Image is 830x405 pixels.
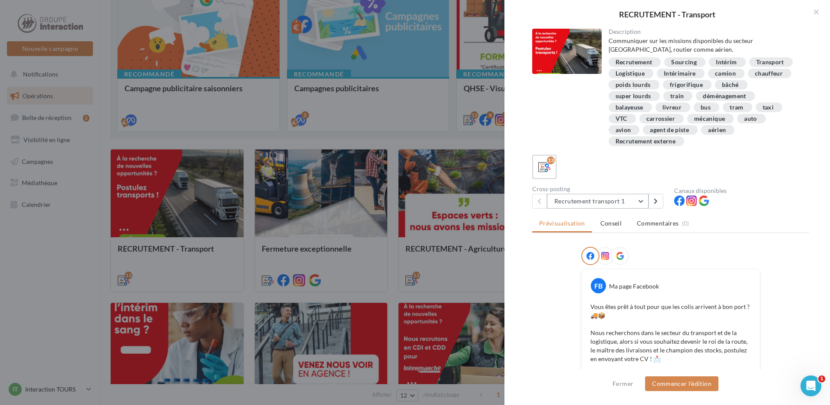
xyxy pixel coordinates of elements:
div: aérien [708,127,726,133]
div: Logistique [616,70,645,77]
div: FB [591,278,606,293]
div: VTC [616,116,627,122]
div: Description [609,29,803,35]
div: balayeuse [616,104,643,111]
div: bus [701,104,711,111]
div: RECRUTEMENT - Transport [518,10,816,18]
p: Vous êtes prêt à tout pour que les colis arrivent à bon port ? 🚚📦 Nous recherchons dans le secteu... [590,302,751,363]
div: livreur [662,104,682,111]
div: frigorifique [670,82,703,88]
div: mécanique [694,116,725,122]
div: Intérimaire [664,70,696,77]
div: carrossier [646,116,675,122]
div: déménagement [703,93,746,100]
div: Communiquer sur les missions disponibles du secteur [GEOGRAPHIC_DATA], routier comme aérien. [609,37,803,54]
div: super lourds [616,93,651,100]
button: Recrutement transport 1 [547,194,649,209]
button: Commencer l'édition [645,376,718,391]
span: Conseil [600,219,622,227]
div: train [670,93,684,100]
div: Recrutement externe [616,138,676,145]
span: (0) [682,220,689,227]
div: Cross-posting [532,186,667,192]
div: Intérim [716,59,737,66]
div: camion [715,70,736,77]
div: chauffeur [755,70,783,77]
div: Recrutement [616,59,652,66]
div: Ma page Facebook [609,282,659,291]
div: Transport [756,59,784,66]
div: 13 [547,156,555,164]
div: agent de piste [650,127,689,133]
div: taxi [763,104,774,111]
div: tram [730,104,743,111]
div: poids lourds [616,82,651,88]
span: Commentaires [637,219,678,228]
div: Canaux disponibles [674,188,809,194]
div: bâché [722,82,739,88]
span: 1 [818,375,825,382]
div: avion [616,127,631,133]
div: auto [744,116,757,122]
div: Sourcing [671,59,697,66]
button: Fermer [609,378,637,389]
iframe: Intercom live chat [800,375,821,396]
